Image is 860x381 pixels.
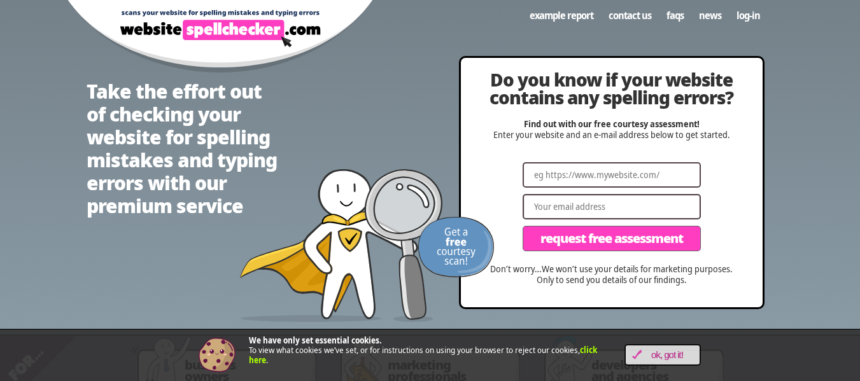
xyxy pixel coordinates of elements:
a: FAQs [659,3,691,27]
p: Don’t worry…We won’t use your details for marketing purposes. Only to send you details of our fin... [486,264,737,286]
img: website spellchecker scans your website looking for spelling mistakes [239,169,443,322]
input: eg https://www.mywebsite.com/ [523,162,701,188]
p: Enter your website and an e-mail address below to get started. [486,119,737,141]
strong: Find out with our free courtesy assessment! [524,118,700,130]
a: News [691,3,729,27]
h1: Take the effort out of checking your website for spelling mistakes and typing errors with our pre... [87,80,278,218]
h2: Do you know if your website contains any spelling errors? [486,71,737,106]
button: Request Free Assessment [523,226,701,251]
img: Get a FREE courtesy scan! [418,217,494,277]
strong: We have only set essential cookies. [249,335,382,346]
span: OK, Got it! [642,350,693,361]
a: click here [249,344,597,366]
span: Request Free Assessment [540,232,683,245]
a: Example Report [522,3,601,27]
a: Log-in [729,3,768,27]
img: Cookie [198,336,236,374]
input: Your email address [523,194,701,219]
p: To view what cookies we’ve set, or for instructions on using your browser to reject our cookies, . [249,336,605,366]
a: Contact us [601,3,659,27]
a: OK, Got it! [624,344,701,366]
